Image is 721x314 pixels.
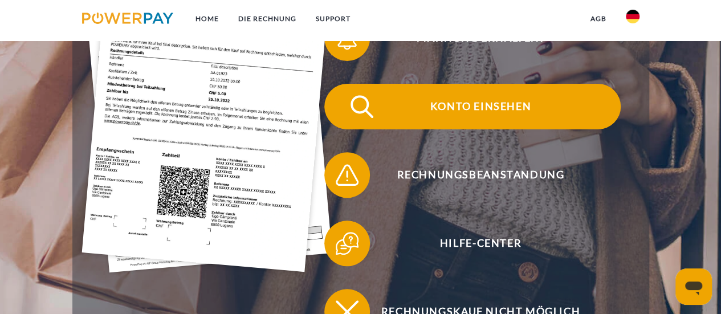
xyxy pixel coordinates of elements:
a: agb [581,9,616,29]
span: Konto einsehen [341,84,620,129]
img: qb_search.svg [348,92,376,121]
button: Konto einsehen [324,84,621,129]
span: Rechnungsbeanstandung [341,152,620,198]
a: Home [185,9,228,29]
button: Rechnungsbeanstandung [324,152,621,198]
img: de [626,10,639,23]
img: logo-powerpay.svg [82,13,174,24]
button: Hilfe-Center [324,221,621,266]
img: qb_help.svg [333,229,361,258]
a: DIE RECHNUNG [228,9,305,29]
img: qb_warning.svg [333,161,361,189]
span: Hilfe-Center [341,221,620,266]
iframe: Schaltfläche zum Öffnen des Messaging-Fensters [675,268,712,305]
a: SUPPORT [305,9,360,29]
button: Mahnung erhalten? [324,15,621,61]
